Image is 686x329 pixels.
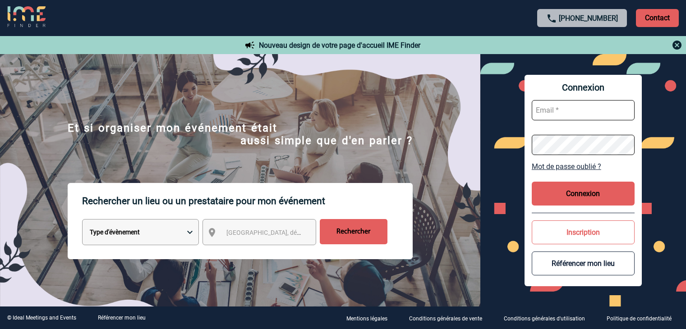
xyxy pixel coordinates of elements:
p: Conditions générales de vente [409,315,482,322]
p: Mentions légales [346,315,387,322]
a: [PHONE_NUMBER] [559,14,618,23]
p: Contact [636,9,679,27]
a: Mentions légales [339,314,402,322]
p: Politique de confidentialité [607,315,672,322]
div: © Ideal Meetings and Events [7,315,76,321]
span: [GEOGRAPHIC_DATA], département, région... [226,229,352,236]
a: Référencer mon lieu [98,315,146,321]
span: Connexion [532,82,635,93]
input: Rechercher [320,219,387,244]
button: Référencer mon lieu [532,251,635,275]
a: Mot de passe oublié ? [532,162,635,171]
input: Email * [532,100,635,120]
p: Conditions générales d'utilisation [504,315,585,322]
button: Inscription [532,220,635,244]
img: call-24-px.png [546,13,557,24]
a: Conditions générales d'utilisation [497,314,599,322]
a: Politique de confidentialité [599,314,686,322]
p: Rechercher un lieu ou un prestataire pour mon événement [82,183,413,219]
button: Connexion [532,182,635,206]
a: Conditions générales de vente [402,314,497,322]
